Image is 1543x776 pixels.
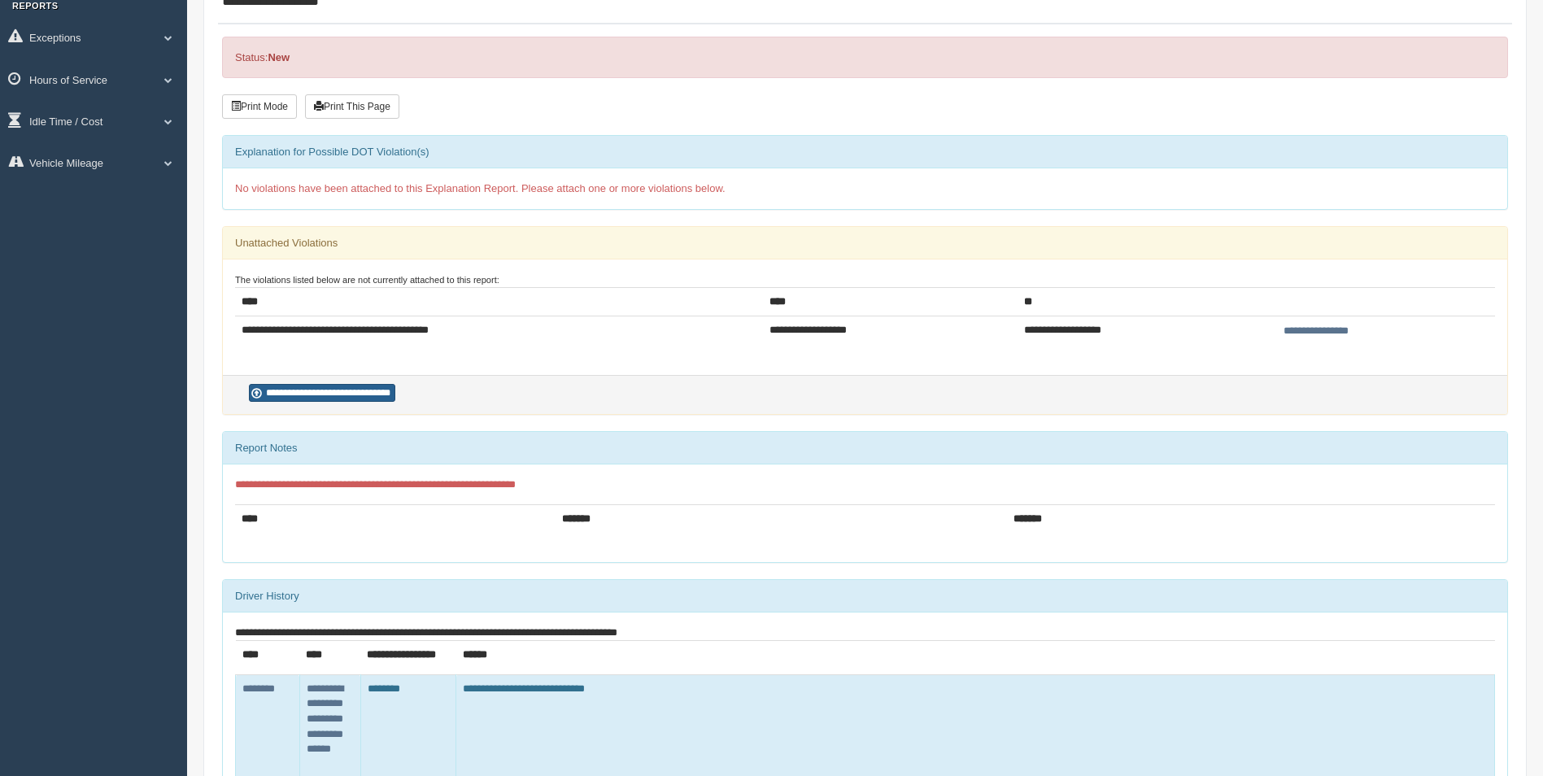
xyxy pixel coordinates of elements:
[268,51,290,63] strong: New
[305,94,399,119] button: Print This Page
[223,580,1507,613] div: Driver History
[235,275,499,285] small: The violations listed below are not currently attached to this report:
[222,94,297,119] button: Print Mode
[235,182,726,194] span: No violations have been attached to this Explanation Report. Please attach one or more violations...
[223,432,1507,464] div: Report Notes
[223,136,1507,168] div: Explanation for Possible DOT Violation(s)
[223,227,1507,259] div: Unattached Violations
[222,37,1508,78] div: Status:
